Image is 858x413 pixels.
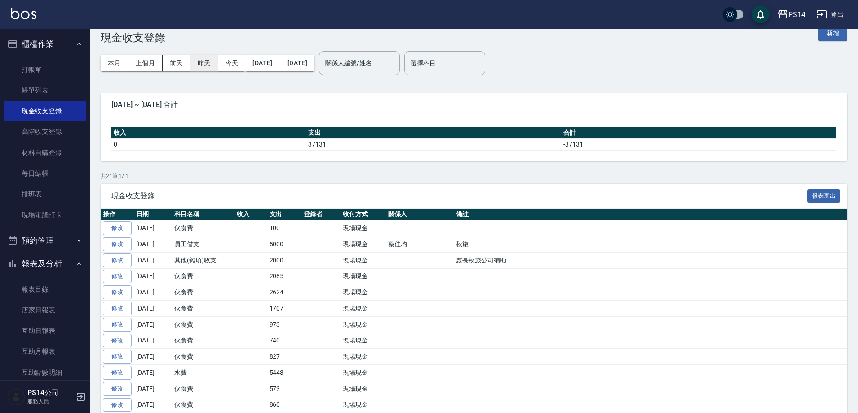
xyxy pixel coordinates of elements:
div: PS14 [788,9,805,20]
td: 伙食費 [172,316,234,333]
th: 支出 [306,127,561,139]
a: 互助點數明細 [4,362,86,383]
a: 修改 [103,237,132,251]
a: 每日結帳 [4,163,86,184]
button: save [752,5,770,23]
td: 伙食費 [172,381,234,397]
td: 573 [267,381,302,397]
td: 水費 [172,365,234,381]
a: 打帳單 [4,59,86,80]
a: 修改 [103,318,132,332]
td: 5443 [267,365,302,381]
td: [DATE] [134,381,172,397]
td: 蔡佳均 [386,236,454,253]
button: PS14 [774,5,809,24]
td: 1707 [267,301,302,317]
th: 收入 [234,209,267,220]
button: 今天 [218,55,246,71]
td: [DATE] [134,333,172,349]
td: 現場現金 [341,316,386,333]
td: 100 [267,220,302,236]
td: 伙食費 [172,397,234,413]
button: 上個月 [128,55,163,71]
td: 5000 [267,236,302,253]
td: 其他(雜項)收支 [172,252,234,268]
td: 伙食費 [172,220,234,236]
button: 櫃檯作業 [4,32,86,56]
button: 新增 [818,25,847,41]
td: 2000 [267,252,302,268]
a: 材料自購登錄 [4,142,86,163]
a: 現金收支登錄 [4,101,86,121]
span: 現金收支登錄 [111,191,807,200]
td: 現場現金 [341,268,386,284]
p: 服務人員 [27,397,73,405]
a: 修改 [103,302,132,315]
th: 科目名稱 [172,209,234,220]
th: 登錄者 [301,209,341,220]
td: 伙食費 [172,333,234,349]
td: 伙食費 [172,349,234,365]
td: [DATE] [134,397,172,413]
td: 現場現金 [341,397,386,413]
a: 修改 [103,366,132,380]
td: 伙食費 [172,301,234,317]
td: 現場現金 [341,365,386,381]
a: 店家日報表 [4,300,86,320]
a: 高階收支登錄 [4,121,86,142]
td: 秋旅 [454,236,847,253]
td: 現場現金 [341,301,386,317]
button: 報表及分析 [4,252,86,275]
td: 現場現金 [341,220,386,236]
a: 修改 [103,334,132,348]
th: 合計 [561,127,836,139]
a: 報表目錄 [4,279,86,300]
td: [DATE] [134,220,172,236]
button: [DATE] [245,55,280,71]
a: 帳單列表 [4,80,86,101]
span: [DATE] ~ [DATE] 合計 [111,100,836,109]
td: [DATE] [134,268,172,284]
td: 973 [267,316,302,333]
a: 修改 [103,270,132,284]
th: 收入 [111,127,306,139]
td: [DATE] [134,316,172,333]
td: [DATE] [134,365,172,381]
td: 2085 [267,268,302,284]
td: 現場現金 [341,381,386,397]
td: 現場現金 [341,349,386,365]
button: 前天 [163,55,190,71]
a: 排班表 [4,184,86,204]
a: 報表匯出 [807,191,840,200]
td: 員工借支 [172,236,234,253]
td: 860 [267,397,302,413]
td: 現場現金 [341,236,386,253]
button: 登出 [813,6,847,23]
td: 827 [267,349,302,365]
td: [DATE] [134,284,172,301]
a: 修改 [103,382,132,396]
th: 支出 [267,209,302,220]
a: 修改 [103,285,132,299]
td: [DATE] [134,252,172,268]
a: 修改 [103,398,132,412]
img: Logo [11,8,36,19]
a: 現場電腦打卡 [4,204,86,225]
td: 740 [267,333,302,349]
a: 修改 [103,221,132,235]
a: 修改 [103,350,132,364]
h5: PS14公司 [27,388,73,397]
th: 備註 [454,209,847,220]
td: 0 [111,138,306,150]
td: 伙食費 [172,268,234,284]
td: [DATE] [134,236,172,253]
p: 共 21 筆, 1 / 1 [101,172,847,180]
a: 互助日報表 [4,320,86,341]
button: [DATE] [280,55,314,71]
td: [DATE] [134,349,172,365]
td: 現場現金 [341,284,386,301]
th: 日期 [134,209,172,220]
td: 2624 [267,284,302,301]
td: 伙食費 [172,284,234,301]
img: Person [7,388,25,406]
